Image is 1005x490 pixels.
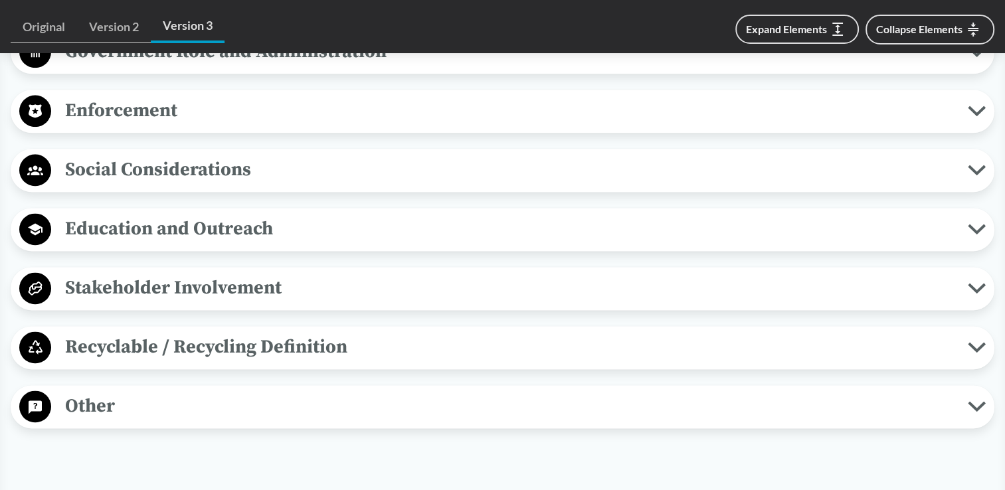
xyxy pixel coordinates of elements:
a: Version 3 [151,11,225,43]
a: Original [11,12,77,42]
button: Recyclable / Recycling Definition [15,331,990,365]
button: Other [15,390,990,424]
button: Collapse Elements [866,15,994,44]
span: Recyclable / Recycling Definition [51,332,968,362]
span: Stakeholder Involvement [51,273,968,303]
button: Expand Elements [735,15,859,44]
button: Stakeholder Involvement [15,272,990,305]
button: Social Considerations [15,153,990,187]
span: Education and Outreach [51,214,968,244]
span: Enforcement [51,96,968,125]
span: Social Considerations [51,155,968,185]
button: Education and Outreach [15,212,990,246]
a: Version 2 [77,12,151,42]
span: Other [51,391,968,421]
button: Enforcement [15,94,990,128]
